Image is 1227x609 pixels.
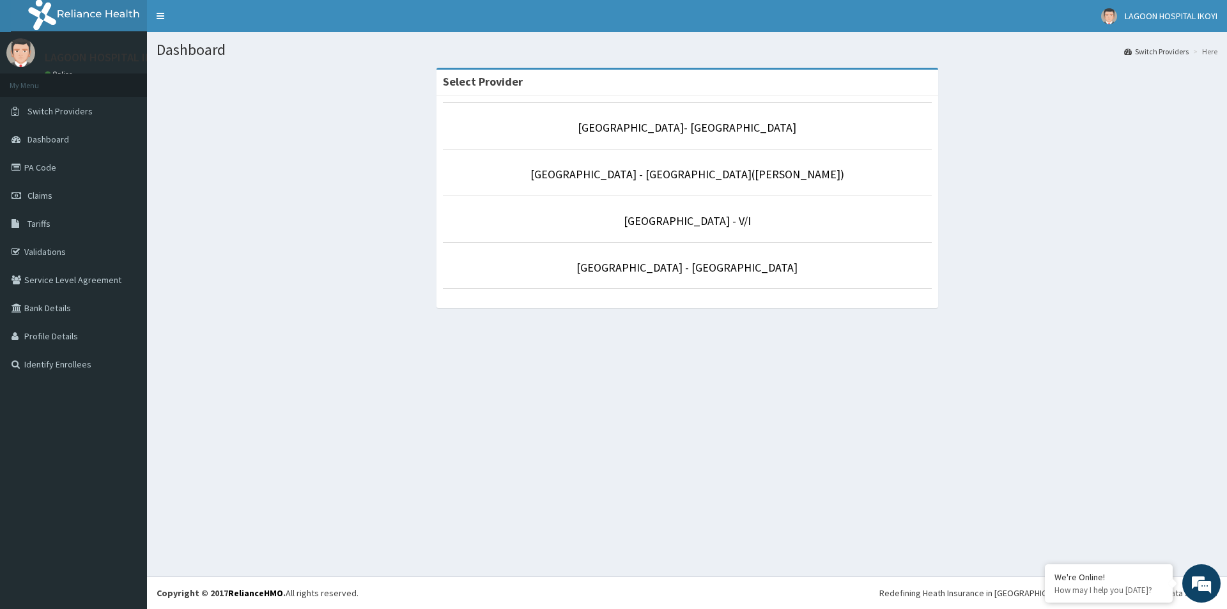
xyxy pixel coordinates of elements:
div: We're Online! [1054,571,1163,583]
h1: Dashboard [157,42,1217,58]
li: Here [1190,46,1217,57]
span: LAGOON HOSPITAL IKOYI [1125,10,1217,22]
p: How may I help you today? [1054,585,1163,596]
img: User Image [6,38,35,67]
p: LAGOON HOSPITAL IKOYI [45,52,168,63]
span: Switch Providers [27,105,93,117]
img: User Image [1101,8,1117,24]
span: Tariffs [27,218,50,229]
strong: Copyright © 2017 . [157,587,286,599]
div: Redefining Heath Insurance in [GEOGRAPHIC_DATA] using Telemedicine and Data Science! [879,587,1217,599]
a: [GEOGRAPHIC_DATA] - [GEOGRAPHIC_DATA] [576,260,798,275]
strong: Select Provider [443,74,523,89]
a: [GEOGRAPHIC_DATA] - V/I [624,213,751,228]
span: Dashboard [27,134,69,145]
a: Online [45,70,75,79]
span: Claims [27,190,52,201]
a: Switch Providers [1124,46,1189,57]
a: [GEOGRAPHIC_DATA] - [GEOGRAPHIC_DATA]([PERSON_NAME]) [530,167,844,181]
footer: All rights reserved. [147,576,1227,609]
a: [GEOGRAPHIC_DATA]- [GEOGRAPHIC_DATA] [578,120,796,135]
a: RelianceHMO [228,587,283,599]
